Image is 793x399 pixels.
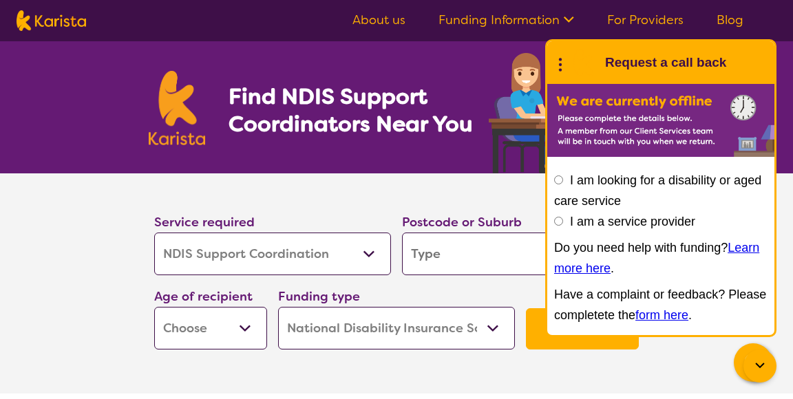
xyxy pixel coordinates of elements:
a: About us [352,12,405,28]
img: Karista logo [17,10,86,31]
a: For Providers [607,12,684,28]
label: Service required [154,214,255,230]
a: form here [635,308,688,322]
label: I am looking for a disability or aged care service [554,173,761,208]
label: Funding type [278,288,360,305]
input: Type [402,233,639,275]
a: Blog [717,12,743,28]
img: Karista [569,49,597,76]
img: Karista logo [149,71,205,145]
h1: Find NDIS Support Coordinators Near You [229,83,483,138]
button: Search [526,308,639,349]
label: I am a service provider [570,215,695,228]
p: Do you need help with funding? . [554,237,768,279]
button: Channel Menu [734,343,772,382]
label: Age of recipient [154,288,253,305]
img: support-coordination [489,53,644,173]
a: Funding Information [438,12,574,28]
img: Karista offline chat form to request call back [547,84,774,157]
label: Postcode or Suburb [402,214,522,230]
h1: Request a call back [605,52,726,73]
p: Have a complaint or feedback? Please completete the . [554,284,768,325]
